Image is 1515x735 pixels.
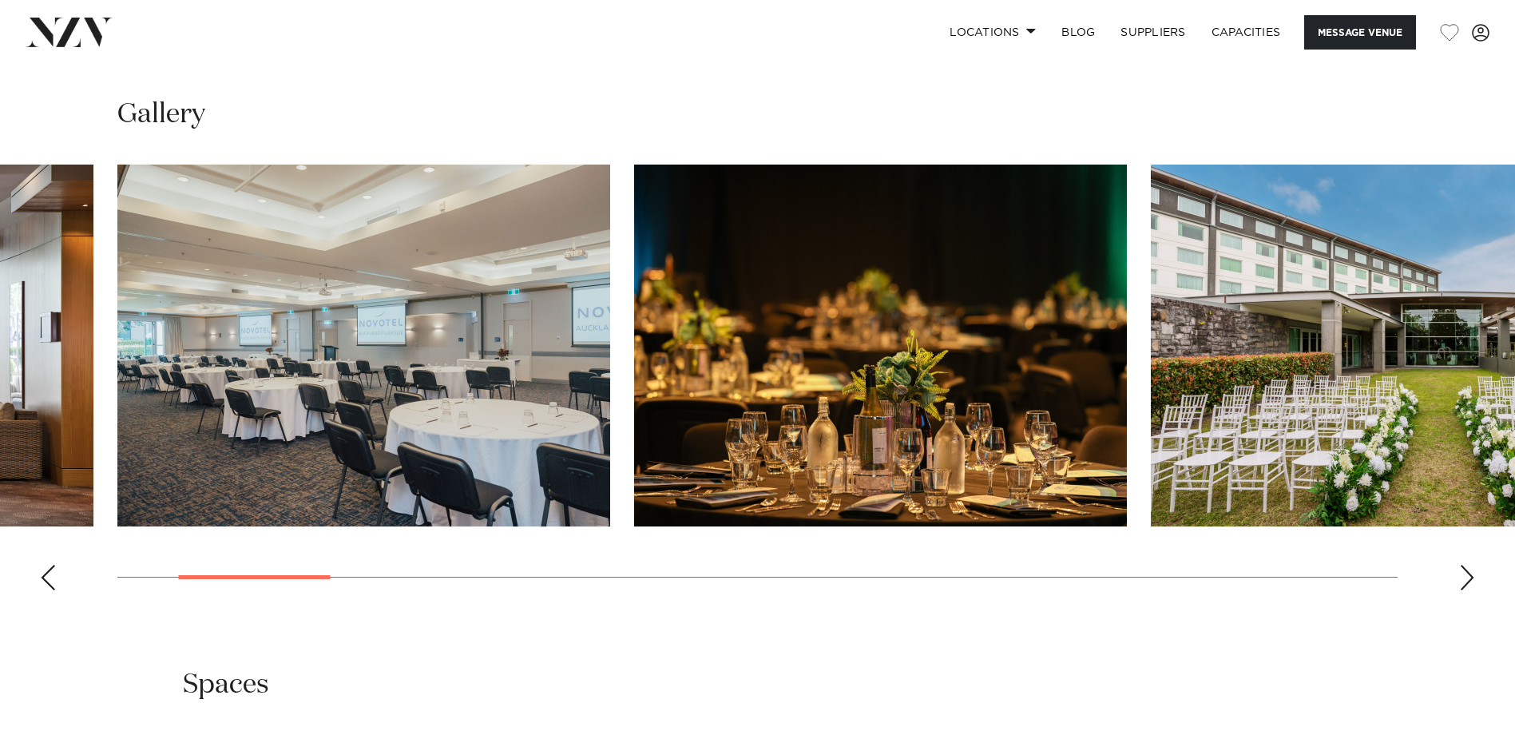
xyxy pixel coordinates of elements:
swiper-slide: 3 / 21 [634,165,1127,526]
a: Capacities [1199,15,1294,50]
a: Locations [937,15,1049,50]
a: SUPPLIERS [1108,15,1198,50]
button: Message Venue [1304,15,1416,50]
img: nzv-logo.png [26,18,113,46]
swiper-slide: 2 / 21 [117,165,610,526]
h2: Spaces [183,667,269,703]
a: BLOG [1049,15,1108,50]
h2: Gallery [117,97,205,133]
